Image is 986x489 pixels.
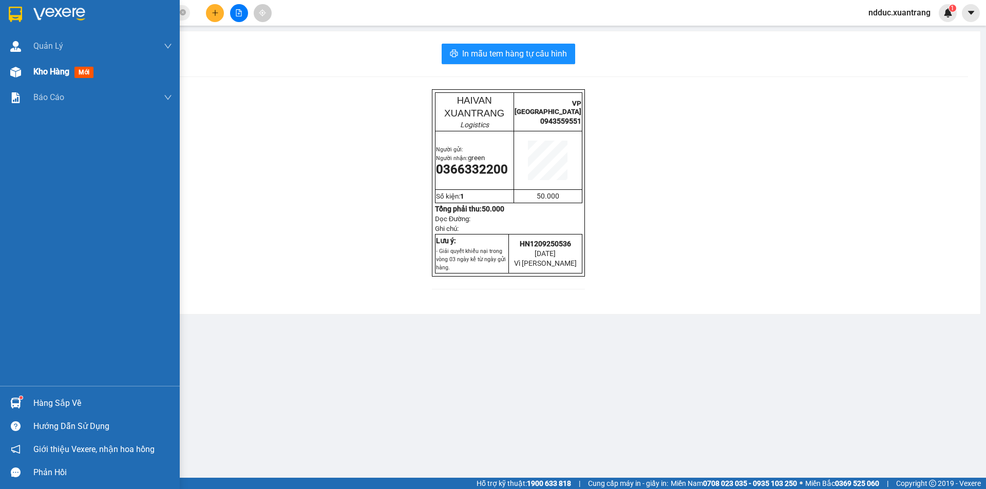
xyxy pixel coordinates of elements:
[33,419,172,434] div: Hướng dẫn sử dụng
[11,421,21,431] span: question-circle
[436,192,464,200] span: Số kiện:
[20,396,23,399] sup: 1
[527,479,571,487] strong: 1900 633 818
[206,4,224,22] button: plus
[537,192,559,200] span: 50.000
[457,95,492,106] span: HAIVAN
[180,9,186,15] span: close-circle
[436,155,485,162] span: Người nhận:
[477,478,571,489] span: Hỗ trợ kỹ thuật:
[33,443,155,456] span: Giới thiệu Vexere, nhận hoa hồng
[164,42,172,50] span: down
[436,162,508,177] span: 0366332200
[436,248,506,271] span: - Giải quyết khiếu nại trong vòng 03 ngày kể từ ngày gửi hàng.
[254,4,272,22] button: aim
[33,396,172,411] div: Hàng sắp về
[436,237,456,245] strong: Lưu ý:
[33,40,63,52] span: Quản Lý
[887,478,888,489] span: |
[800,481,803,485] span: ⚪️
[588,478,668,489] span: Cung cấp máy in - giấy in:
[442,44,575,64] button: printerIn mẫu tem hàng tự cấu hình
[11,444,21,454] span: notification
[33,465,172,480] div: Phản hồi
[33,91,64,104] span: Báo cáo
[435,205,504,213] strong: Tổng phải thu:
[482,205,504,213] span: 50.000
[462,47,567,60] span: In mẫu tem hàng tự cấu hình
[230,4,248,22] button: file-add
[11,467,21,477] span: message
[74,67,93,78] span: mới
[460,121,489,129] em: Logistics
[180,8,186,18] span: close-circle
[10,67,21,77] img: warehouse-icon
[460,192,464,200] span: 1
[515,100,581,115] span: VP [GEOGRAPHIC_DATA]
[671,478,797,489] span: Miền Nam
[164,93,172,102] span: down
[435,225,459,232] span: Ghi chú:
[520,240,571,248] span: HN1209250536
[860,6,939,19] span: ndduc.xuantrang
[468,154,485,162] span: green
[10,92,21,103] img: solution-icon
[235,9,242,16] span: file-add
[929,480,936,487] span: copyright
[540,117,581,125] span: 0943559551
[10,398,21,408] img: warehouse-icon
[703,479,797,487] strong: 0708 023 035 - 0935 103 250
[10,41,21,52] img: warehouse-icon
[966,8,976,17] span: caret-down
[514,259,577,267] span: Vì [PERSON_NAME]
[579,478,580,489] span: |
[535,249,556,258] span: [DATE]
[444,108,504,119] span: XUANTRANG
[9,7,22,22] img: logo-vxr
[450,49,458,59] span: printer
[943,8,953,17] img: icon-new-feature
[949,5,956,12] sup: 1
[835,479,879,487] strong: 0369 525 060
[33,67,69,76] span: Kho hàng
[259,9,266,16] span: aim
[435,215,471,223] span: Dọc Đường:
[436,146,463,153] span: Người gửi:
[212,9,219,16] span: plus
[962,4,980,22] button: caret-down
[805,478,879,489] span: Miền Bắc
[951,5,954,12] span: 1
